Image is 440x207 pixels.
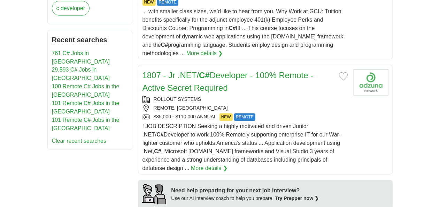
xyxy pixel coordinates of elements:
strong: C# [161,42,168,48]
a: 101 Remote C# Jobs in the [GEOGRAPHIC_DATA] [52,101,119,115]
div: $85,000 - $110,000 ANNUAL [142,113,348,121]
div: Use our AI interview coach to help you prepare. [171,195,319,202]
span: REMOTE [234,113,255,121]
a: 761 C# Jobs in [GEOGRAPHIC_DATA] [52,50,110,65]
strong: C# [156,132,163,138]
strong: C# [154,149,161,155]
span: ... with smaller class sizes, we’d like to hear from you. Why Work at GCU: Tuition benefits speci... [142,8,343,56]
span: ! JOB DESCRIPTION Seeking a highly motivated and driven Junior .NET/ Developer to work 100% Remot... [142,124,341,171]
span: NEW [219,113,233,121]
strong: C# [229,25,236,31]
div: REMOTE, [GEOGRAPHIC_DATA] [142,105,348,112]
div: Need help preparing for your next job interview? [171,187,319,195]
a: c developer [52,1,90,16]
a: More details ❯ [191,164,227,173]
strong: C# [199,71,210,80]
a: Clear recent searches [52,138,107,144]
a: 1807 - Jr .NET/C#Developer - 100% Remote - Active Secret Required [142,71,314,93]
img: Company logo [354,69,388,96]
h2: Recent searches [52,35,128,45]
button: Add to favorite jobs [339,72,348,81]
div: ROLLOUT SYSTEMS [142,96,348,103]
a: More details ❯ [186,49,223,58]
a: 29,593 C# Jobs in [GEOGRAPHIC_DATA] [52,67,110,81]
a: 100 Remote C# Jobs in the [GEOGRAPHIC_DATA] [52,84,119,98]
a: Try Prepper now ❯ [275,196,319,201]
a: 101 Remote C# Jobs in the [GEOGRAPHIC_DATA] [52,117,119,132]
